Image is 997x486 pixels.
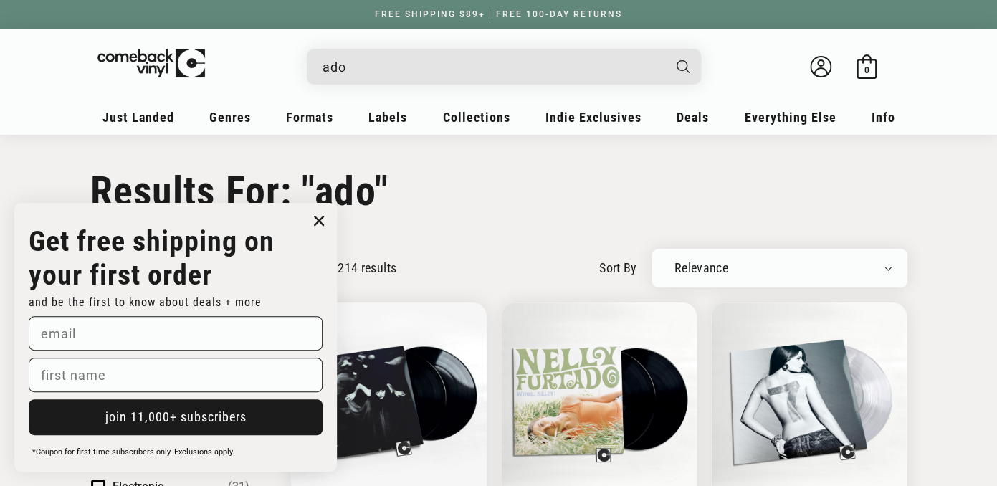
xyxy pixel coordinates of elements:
[872,110,895,125] span: Info
[744,110,836,125] span: Everything Else
[443,110,510,125] span: Collections
[368,110,407,125] span: Labels
[29,358,323,392] input: first name
[308,210,330,232] button: Close dialog
[90,168,907,215] h1: Results For: "ado"
[29,224,275,292] strong: Get free shipping on your first order
[209,110,251,125] span: Genres
[307,49,701,85] div: Search
[677,110,709,125] span: Deals
[102,110,174,125] span: Just Landed
[29,295,262,309] span: and be the first to know about deals + more
[32,447,234,457] span: *Coupon for first-time subscribers only. Exclusions apply.
[323,52,662,82] input: When autocomplete results are available use up and down arrows to review and enter to select
[664,49,702,85] button: Search
[29,399,323,435] button: join 11,000+ subscribers
[29,316,323,351] input: email
[545,110,641,125] span: Indie Exclusives
[599,258,637,277] label: sort by
[864,65,869,75] span: 0
[286,110,333,125] span: Formats
[361,9,636,19] a: FREE SHIPPING $89+ | FREE 100-DAY RETURNS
